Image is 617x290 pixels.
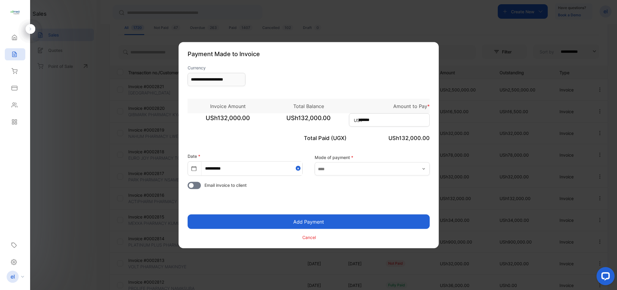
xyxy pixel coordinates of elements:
label: Date [188,153,200,158]
p: Amount to Pay [349,102,430,110]
span: USh [354,117,362,123]
button: Close [296,161,302,175]
span: USh132,000.00 [388,135,430,141]
p: Total Paid (UGX) [268,134,349,142]
img: logo [11,8,20,17]
label: Mode of payment [315,154,430,161]
label: Currency [188,64,245,71]
p: Payment Made to Invoice [188,49,430,58]
p: Invoice Amount [188,102,268,110]
span: USh132,000.00 [268,113,349,128]
iframe: LiveChat chat widget [592,265,617,290]
button: Add Payment [188,214,430,229]
p: Total Balance [268,102,349,110]
p: Cancel [302,234,316,241]
span: USh132,000.00 [188,113,268,128]
span: Email invoice to client [204,182,247,188]
p: el [11,273,15,281]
